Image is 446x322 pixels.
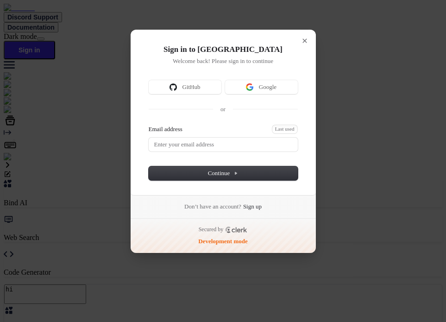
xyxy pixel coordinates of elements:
[259,83,276,91] span: Google
[243,202,262,211] a: Sign up
[182,83,201,91] span: GitHub
[225,80,298,94] button: Sign in with GoogleGoogle
[208,169,239,177] span: Continue
[198,237,248,246] p: Development mode
[170,83,177,91] img: Sign in with GitHub
[149,80,221,94] button: Sign in with GitHubGitHub
[149,125,182,133] label: Email address
[297,33,313,49] button: Close modal
[184,202,241,211] span: Don’t have an account?
[246,83,253,91] img: Sign in with Google
[149,44,298,55] h1: Sign in to [GEOGRAPHIC_DATA]
[149,57,298,65] p: Welcome back! Please sign in to continue
[149,166,298,180] button: Continue
[149,138,298,152] input: Enter your email address
[272,125,298,134] span: Last used
[199,226,224,234] p: Secured by
[225,227,247,233] a: Clerk logo
[220,105,226,114] p: or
